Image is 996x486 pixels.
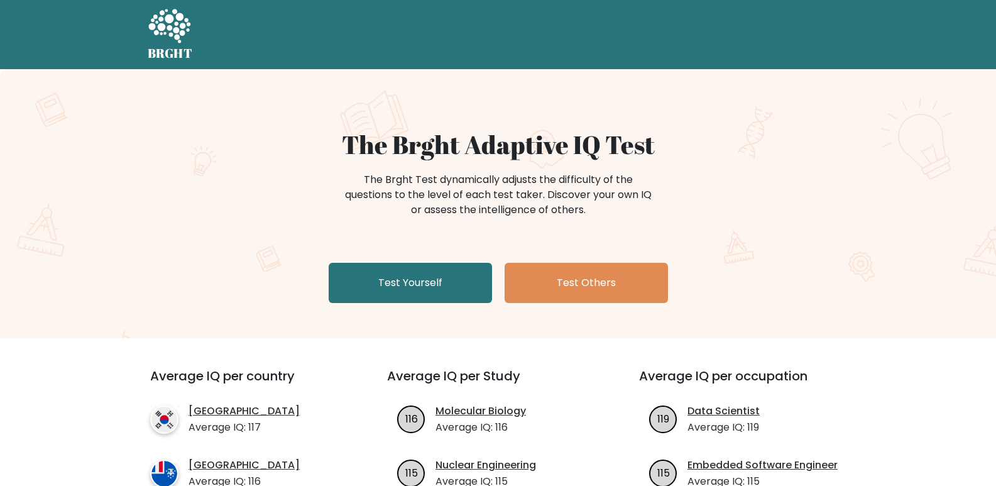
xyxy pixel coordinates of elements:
[657,411,669,426] text: 119
[435,458,536,473] a: Nuclear Engineering
[329,263,492,303] a: Test Yourself
[657,465,670,480] text: 115
[150,368,342,399] h3: Average IQ per country
[435,404,526,419] a: Molecular Biology
[687,420,760,435] p: Average IQ: 119
[387,368,609,399] h3: Average IQ per Study
[341,172,655,218] div: The Brght Test dynamically adjusts the difficulty of the questions to the level of each test take...
[148,46,193,61] h5: BRGHT
[192,130,805,160] h1: The Brght Adaptive IQ Test
[405,411,418,426] text: 116
[189,404,300,419] a: [GEOGRAPHIC_DATA]
[639,368,861,399] h3: Average IQ per occupation
[435,420,526,435] p: Average IQ: 116
[405,465,418,480] text: 115
[505,263,668,303] a: Test Others
[150,406,178,434] img: country
[148,5,193,64] a: BRGHT
[189,458,300,473] a: [GEOGRAPHIC_DATA]
[687,404,760,419] a: Data Scientist
[189,420,300,435] p: Average IQ: 117
[687,458,838,473] a: Embedded Software Engineer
